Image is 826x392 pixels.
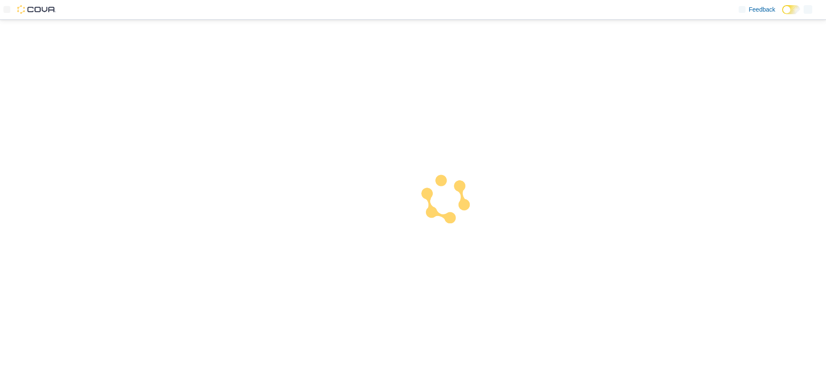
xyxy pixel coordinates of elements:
[735,1,779,18] a: Feedback
[782,5,800,14] input: Dark Mode
[749,5,775,14] span: Feedback
[413,169,478,233] img: cova-loader
[17,5,56,14] img: Cova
